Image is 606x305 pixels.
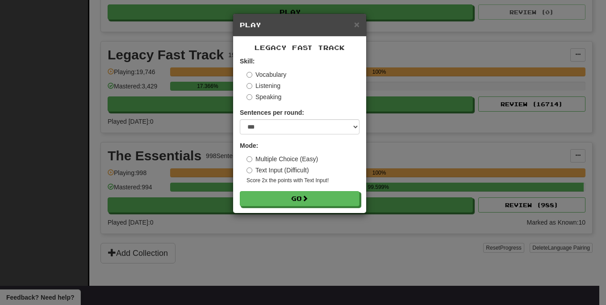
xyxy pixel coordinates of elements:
[247,94,252,100] input: Speaking
[240,191,359,206] button: Go
[247,81,280,90] label: Listening
[247,92,281,101] label: Speaking
[247,70,286,79] label: Vocabulary
[247,72,252,78] input: Vocabulary
[247,166,309,175] label: Text Input (Difficult)
[354,20,359,29] button: Close
[354,19,359,29] span: ×
[247,155,318,163] label: Multiple Choice (Easy)
[240,142,258,149] strong: Mode:
[247,83,252,89] input: Listening
[240,21,359,29] h5: Play
[247,156,252,162] input: Multiple Choice (Easy)
[240,108,304,117] label: Sentences per round:
[247,167,252,173] input: Text Input (Difficult)
[240,58,255,65] strong: Skill:
[255,44,345,51] span: Legacy Fast Track
[247,177,359,184] small: Score 2x the points with Text Input !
